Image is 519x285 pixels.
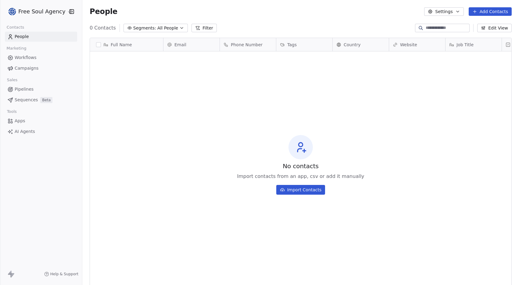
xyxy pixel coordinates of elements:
span: Email [174,42,186,48]
span: Phone Number [231,42,263,48]
span: 0 Contacts [90,24,116,32]
span: Job Title [456,42,474,48]
div: Website [389,38,445,51]
span: Import contacts from an app, csv or add it manually [237,173,364,180]
div: Email [163,38,220,51]
span: Free Soul Agency [18,8,66,16]
span: Contacts [4,23,27,32]
span: Apps [15,118,25,124]
span: Workflows [15,54,37,61]
button: Settings [424,7,464,16]
span: Pipelines [15,86,34,92]
span: Tools [4,107,19,116]
span: Campaigns [15,65,38,71]
span: Full Name [111,42,132,48]
span: AI Agents [15,128,35,135]
span: Country [344,42,361,48]
button: Add Contacts [469,7,512,16]
a: People [5,32,77,42]
span: No contacts [283,162,319,170]
div: Country [333,38,389,51]
a: SequencesBeta [5,95,77,105]
div: Job Title [446,38,502,51]
a: Apps [5,116,77,126]
span: Website [400,42,417,48]
span: Beta [40,97,52,103]
span: People [15,33,29,40]
span: People [90,7,117,16]
a: Campaigns [5,63,77,73]
span: Segments: [133,25,156,31]
a: Pipelines [5,84,77,94]
div: Full Name [90,38,163,51]
span: Marketing [4,44,29,53]
div: grid [90,51,163,274]
a: Help & Support [44,272,78,276]
button: Edit View [477,24,512,32]
div: Phone Number [220,38,276,51]
span: All People [157,25,178,31]
button: Import Contacts [276,185,325,195]
span: Sales [4,75,20,85]
img: FS-Agency-logo-darkblue-180.png [9,8,16,15]
span: Sequences [15,97,38,103]
a: AI Agents [5,127,77,137]
span: Tags [287,42,297,48]
button: Free Soul Agency [7,6,65,17]
a: Workflows [5,53,77,63]
div: Tags [276,38,332,51]
a: Import Contacts [276,182,325,195]
span: Help & Support [50,272,78,276]
button: Filter [191,24,217,32]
